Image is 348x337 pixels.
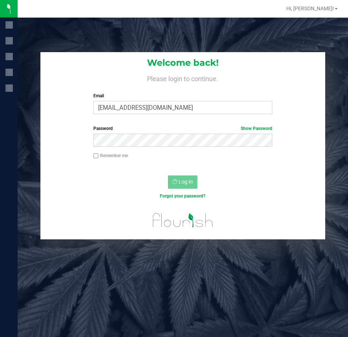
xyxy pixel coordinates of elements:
[40,58,325,68] h1: Welcome back!
[93,93,272,99] label: Email
[168,175,197,189] button: Log In
[160,193,205,199] a: Forgot your password?
[40,73,325,82] h4: Please login to continue.
[93,153,98,159] input: Remember me
[93,126,113,131] span: Password
[147,207,219,233] img: flourish_logo.svg
[241,126,272,131] a: Show Password
[286,6,334,11] span: Hi, [PERSON_NAME]!
[179,179,193,185] span: Log In
[93,152,128,159] label: Remember me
